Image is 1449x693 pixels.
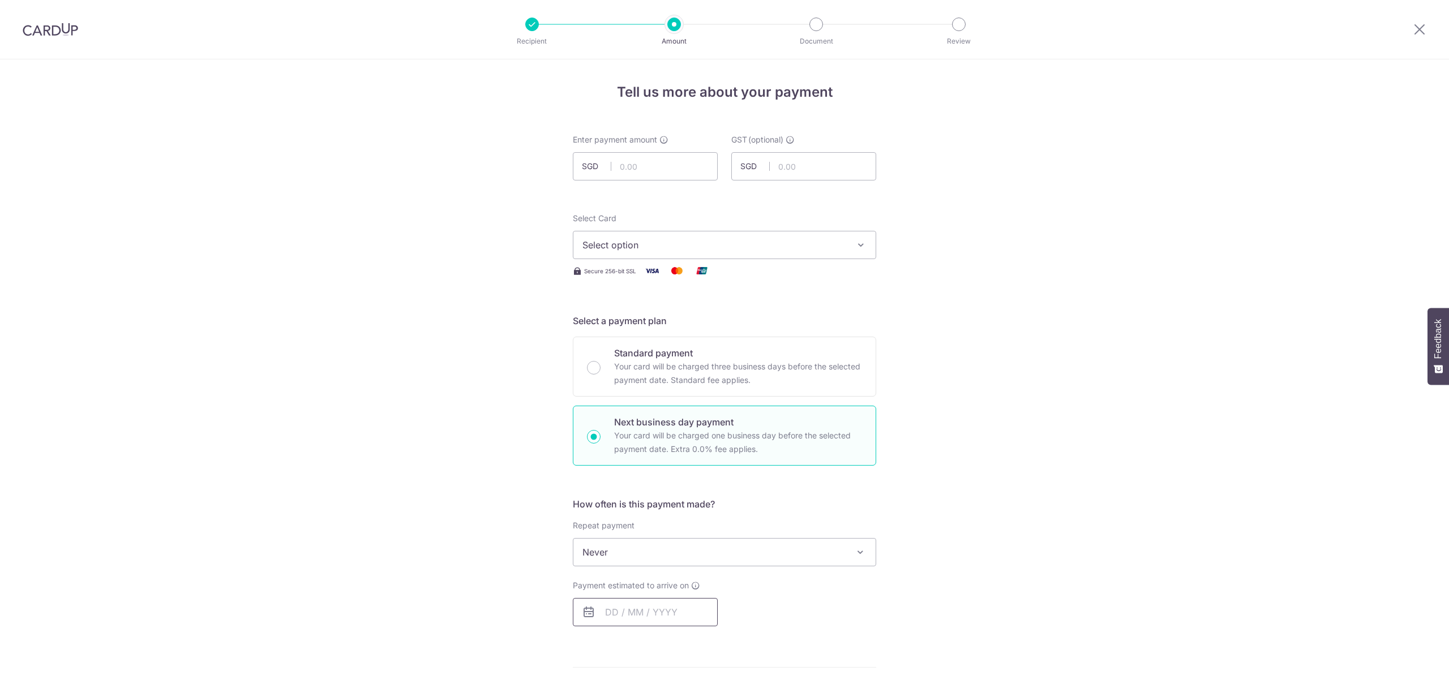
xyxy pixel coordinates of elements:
[632,36,716,47] p: Amount
[573,314,876,328] h5: Select a payment plan
[614,346,862,360] p: Standard payment
[641,264,663,278] img: Visa
[917,36,1001,47] p: Review
[573,231,876,259] button: Select option
[573,134,657,145] span: Enter payment amount
[573,538,876,566] span: Never
[614,415,862,429] p: Next business day payment
[573,598,718,626] input: DD / MM / YYYY
[573,152,718,180] input: 0.00
[774,36,858,47] p: Document
[740,161,770,172] span: SGD
[490,36,574,47] p: Recipient
[584,266,636,276] span: Secure 256-bit SSL
[573,539,876,566] span: Never
[582,161,611,172] span: SGD
[666,264,688,278] img: Mastercard
[731,134,747,145] span: GST
[1433,319,1443,359] span: Feedback
[23,23,78,36] img: CardUp
[573,213,616,223] span: translation missing: en.payables.payment_networks.credit_card.summary.labels.select_card
[748,134,783,145] span: (optional)
[691,264,713,278] img: Union Pay
[1427,308,1449,385] button: Feedback - Show survey
[614,429,862,456] p: Your card will be charged one business day before the selected payment date. Extra 0.0% fee applies.
[573,497,876,511] h5: How often is this payment made?
[573,520,635,531] label: Repeat payment
[573,82,876,102] h4: Tell us more about your payment
[582,238,846,252] span: Select option
[1377,659,1438,687] iframe: Opens a widget where you can find more information
[614,360,862,387] p: Your card will be charged three business days before the selected payment date. Standard fee appl...
[573,580,689,591] span: Payment estimated to arrive on
[731,152,876,180] input: 0.00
